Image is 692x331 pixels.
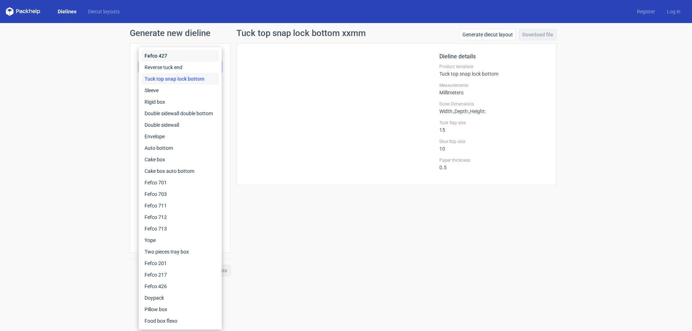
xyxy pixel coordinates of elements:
div: 10 [439,139,547,152]
div: Fefco 713 [142,223,219,234]
div: Food box flexo [142,315,219,327]
div: Fefco 703 [142,188,219,200]
div: Double sidewall [142,119,219,131]
div: Millimeters [439,82,547,95]
div: Sleeve [142,85,219,96]
a: Generate diecut layout [459,29,516,40]
div: Fefco 711 [142,200,219,211]
div: Fefco 712 [142,211,219,223]
label: Paper thickness [439,157,547,163]
a: Dielines [52,8,82,15]
div: Double sidewall double bottom [142,108,219,119]
h1: Tuck top snap lock bottom xxmm [236,29,366,37]
a: Register [631,8,661,15]
span: , Height : [469,108,486,114]
div: Envelope [142,131,219,142]
div: Fefco 701 [142,177,219,188]
label: Measurements [439,82,547,88]
div: Tuck top snap lock bottom [439,64,547,77]
label: Glue flap size [439,139,547,144]
div: Rigid box [142,96,219,108]
a: Log in [661,8,686,15]
div: Fefco 426 [142,281,219,292]
div: Doypack [142,292,219,304]
h2: Dieline details [439,52,547,61]
div: Cake box auto bottom [142,165,219,177]
h1: Generate new dieline [130,29,562,37]
div: 15 [439,120,547,133]
label: Tuck flap size [439,120,547,126]
div: Reverse tuck end [142,62,219,73]
div: Cake box [142,154,219,165]
label: Outer Dimensions [439,101,547,107]
a: Diecut layouts [82,8,125,15]
div: Fefco 201 [142,258,219,269]
span: , Depth : [453,108,469,114]
label: Product template [439,64,547,70]
div: Fefco 217 [142,269,219,281]
div: Tuck top snap lock bottom [142,73,219,85]
div: 0.5 [439,157,547,170]
div: Pillow box [142,304,219,315]
span: Width : [439,108,453,114]
div: Auto bottom [142,142,219,154]
div: Fefco 427 [142,50,219,62]
div: Yope [142,234,219,246]
div: Two pieces tray box [142,246,219,258]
